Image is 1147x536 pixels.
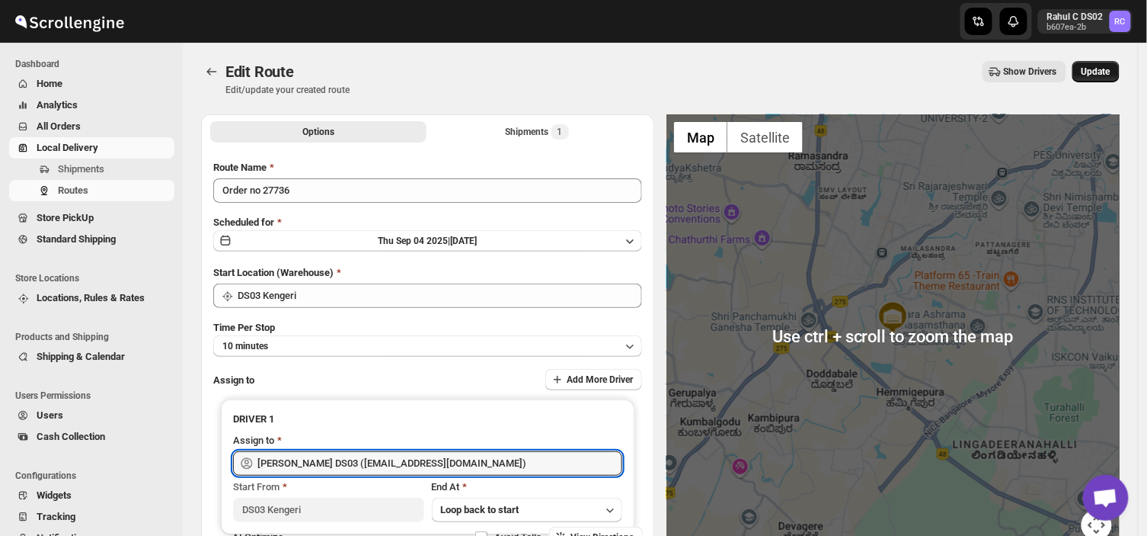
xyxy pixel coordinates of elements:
[9,346,174,367] button: Shipping & Calendar
[213,162,267,173] span: Route Name
[982,61,1066,82] button: Show Drivers
[210,121,427,143] button: All Route Options
[37,351,125,362] span: Shipping & Calendar
[213,374,254,386] span: Assign to
[15,390,175,402] span: Users Permissions
[37,233,116,245] span: Standard Shipping
[222,340,268,352] span: 10 minutes
[37,212,94,223] span: Store PickUp
[9,426,174,448] button: Cash Collection
[213,335,642,357] button: 10 minutes
[1110,11,1131,32] span: Rahul C DS02
[15,272,175,284] span: Store Locations
[302,126,334,138] span: Options
[9,485,174,506] button: Widgets
[674,122,727,152] button: Show street map
[58,163,104,175] span: Shipments
[727,122,803,152] button: Show satellite imagery
[213,267,334,278] span: Start Location (Warehouse)
[432,498,622,522] button: Loop back to start
[1038,9,1133,34] button: User menu
[1083,475,1129,521] a: Open chat
[1004,66,1057,78] span: Show Drivers
[58,185,88,196] span: Routes
[225,63,294,81] span: Edit Route
[9,287,174,309] button: Locations, Rules & Rates
[37,99,78,111] span: Analytics
[545,369,642,390] button: Add More Driver
[379,236,451,246] span: Thu Sep 04 2025 |
[37,292,145,303] span: Locations, Rules & Rates
[15,58,175,70] span: Dashboard
[1082,66,1110,78] span: Update
[9,116,174,137] button: All Orders
[15,331,175,343] span: Products and Shipping
[37,431,105,442] span: Cash Collection
[1047,11,1104,23] p: Rahul C DS02
[558,126,563,138] span: 1
[506,124,569,140] div: Shipments
[225,84,350,96] p: Edit/update your created route
[233,412,622,427] h3: DRIVER 1
[213,217,274,228] span: Scheduled for
[9,159,174,180] button: Shipments
[213,230,642,252] button: Thu Sep 04 2025|[DATE]
[1047,23,1104,32] p: b607ea-2b
[37,409,63,421] span: Users
[37,78,62,89] span: Home
[430,121,646,143] button: Selected Shipments
[9,405,174,426] button: Users
[213,178,642,203] input: Eg: Bengaluru Route
[233,481,280,493] span: Start From
[12,2,126,40] img: ScrollEngine
[37,511,75,522] span: Tracking
[9,180,174,201] button: Routes
[9,73,174,95] button: Home
[441,504,519,515] span: Loop back to start
[15,470,175,482] span: Configurations
[567,374,633,386] span: Add More Driver
[9,95,174,116] button: Analytics
[37,120,81,132] span: All Orders
[201,61,222,82] button: Routes
[1115,17,1126,27] text: RC
[451,236,478,246] span: [DATE]
[1072,61,1120,82] button: Update
[257,451,622,476] input: Search assignee
[213,322,275,333] span: Time Per Stop
[432,480,622,495] div: End At
[233,433,274,448] div: Assign to
[37,489,72,501] span: Widgets
[9,506,174,528] button: Tracking
[37,142,98,153] span: Local Delivery
[238,284,642,308] input: Search location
